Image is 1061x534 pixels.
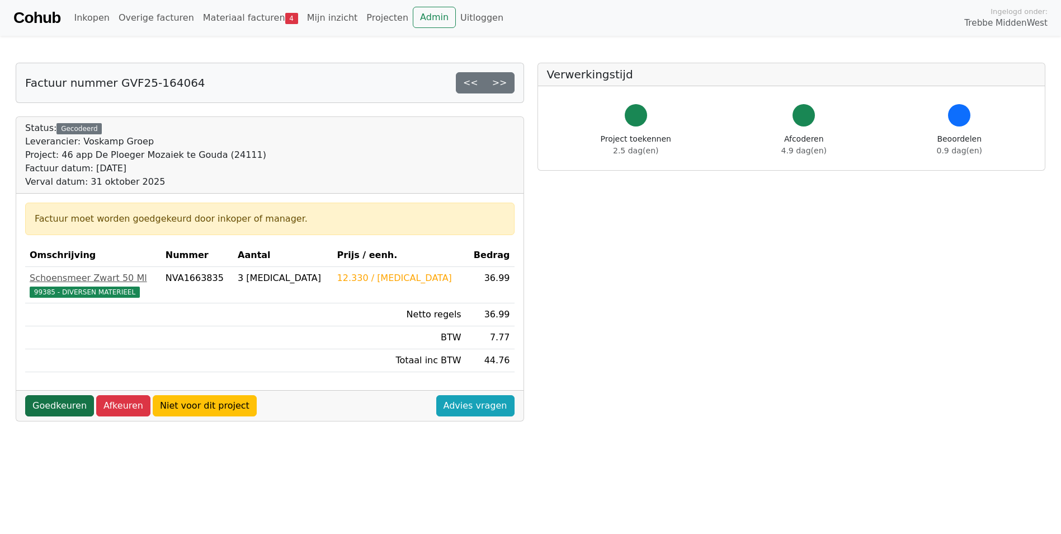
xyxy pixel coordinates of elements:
[937,133,982,157] div: Beoordelen
[456,7,508,29] a: Uitloggen
[466,267,515,303] td: 36.99
[199,7,303,29] a: Materiaal facturen4
[285,13,298,24] span: 4
[466,303,515,326] td: 36.99
[35,212,505,226] div: Factuur moet worden goedgekeurd door inkoper of manager.
[547,68,1036,81] h5: Verwerkingstijd
[485,72,515,93] a: >>
[413,7,456,28] a: Admin
[466,326,515,349] td: 7.77
[466,349,515,372] td: 44.76
[30,271,157,285] div: Schoensmeer Zwart 50 Ml
[233,244,333,267] th: Aantal
[337,271,461,285] div: 12.330 / [MEDICAL_DATA]
[362,7,413,29] a: Projecten
[466,244,515,267] th: Bedrag
[333,244,466,267] th: Prijs / eenh.
[13,4,60,31] a: Cohub
[456,72,485,93] a: <<
[25,148,266,162] div: Project: 46 app De Ploeger Mozaiek te Gouda (24111)
[613,146,658,155] span: 2.5 dag(en)
[937,146,982,155] span: 0.9 dag(en)
[333,349,466,372] td: Totaal inc BTW
[333,326,466,349] td: BTW
[238,271,328,285] div: 3 [MEDICAL_DATA]
[25,395,94,416] a: Goedkeuren
[25,76,205,90] h5: Factuur nummer GVF25-164064
[161,244,233,267] th: Nummer
[96,395,150,416] a: Afkeuren
[25,244,161,267] th: Omschrijving
[25,135,266,148] div: Leverancier: Voskamp Groep
[781,146,827,155] span: 4.9 dag(en)
[964,17,1048,30] span: Trebbe MiddenWest
[56,123,102,134] div: Gecodeerd
[161,267,233,303] td: NVA1663835
[69,7,114,29] a: Inkopen
[781,133,827,157] div: Afcoderen
[153,395,257,416] a: Niet voor dit project
[991,6,1048,17] span: Ingelogd onder:
[333,303,466,326] td: Netto regels
[30,287,140,298] span: 99385 - DIVERSEN MATERIEEL
[303,7,362,29] a: Mijn inzicht
[25,175,266,189] div: Verval datum: 31 oktober 2025
[25,121,266,189] div: Status:
[436,395,515,416] a: Advies vragen
[25,162,266,175] div: Factuur datum: [DATE]
[601,133,671,157] div: Project toekennen
[30,271,157,298] a: Schoensmeer Zwart 50 Ml99385 - DIVERSEN MATERIEEL
[114,7,199,29] a: Overige facturen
